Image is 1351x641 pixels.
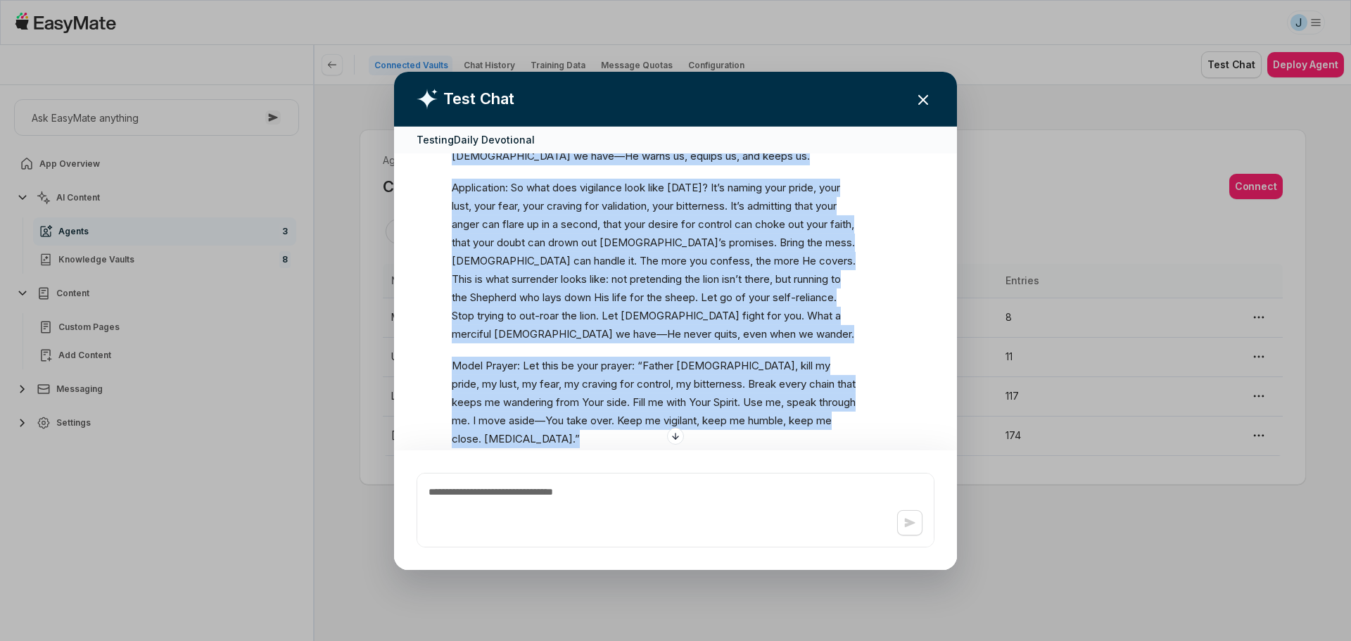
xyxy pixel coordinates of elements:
span: bitterness. [676,197,728,215]
span: validation, [602,197,649,215]
span: for [585,197,599,215]
span: vigilance [580,179,622,197]
span: isn’t [722,270,742,288]
span: fear, [540,375,562,393]
span: your [473,234,494,252]
span: and [742,147,760,165]
span: out [788,215,804,234]
span: equips [690,147,723,165]
span: your [819,179,840,197]
span: your [806,215,827,234]
span: does [552,179,577,197]
span: the [452,288,467,307]
span: the [562,307,577,325]
span: doubt [497,234,525,252]
span: for [630,288,644,307]
span: Your [689,393,711,412]
span: what [486,270,509,288]
span: [DEMOGRAPHIC_DATA] [621,307,740,325]
span: we [573,147,588,165]
span: Bring [780,234,804,252]
span: Keep [617,412,642,430]
span: your [577,357,598,375]
span: fear, [498,197,520,215]
span: this [542,357,559,375]
span: The [640,252,659,270]
span: pretending [630,270,682,288]
span: Application: [452,179,508,197]
span: even [743,325,767,343]
span: [DEMOGRAPHIC_DATA] [452,147,571,165]
span: us. [796,147,810,165]
span: like [648,179,664,197]
span: warns [642,147,671,165]
span: drown [548,234,578,252]
span: be [562,357,574,375]
span: speak [787,393,816,412]
span: that [794,197,813,215]
span: keeps [452,393,482,412]
span: craving [582,375,617,393]
span: Fill [633,393,645,412]
span: lion. [580,307,599,325]
span: your [652,197,673,215]
span: aside—You [509,412,564,430]
span: choke [755,215,785,234]
span: [DEMOGRAPHIC_DATA] [494,325,613,343]
span: have—He [591,147,639,165]
span: what [526,179,550,197]
span: handle [594,252,626,270]
span: “Father [638,357,673,375]
span: naming [728,179,762,197]
span: your [749,288,770,307]
span: when [770,325,796,343]
span: us, [725,147,740,165]
span: keep [702,412,727,430]
span: keep [789,412,813,430]
span: can [573,252,591,270]
span: Let [523,357,539,375]
p: Test Chat [443,87,514,110]
span: confess, [710,252,753,270]
span: Model [452,357,483,375]
span: for [620,375,634,393]
span: look [625,179,645,197]
span: you [690,252,707,270]
span: kill [801,357,813,375]
span: self-reliance. [773,288,837,307]
span: lust, [500,375,519,393]
span: more [661,252,687,270]
span: who [519,288,540,307]
span: a [835,307,841,325]
span: me [645,412,661,430]
span: me [816,412,832,430]
span: flare [502,215,524,234]
span: faith, [830,215,854,234]
span: out [581,234,597,252]
span: move [478,412,506,430]
span: It’s [730,197,744,215]
span: that [603,215,621,234]
span: [DEMOGRAPHIC_DATA]’s [600,234,726,252]
span: every [779,375,806,393]
span: covers. [819,252,856,270]
span: can [735,215,752,234]
span: to [507,307,516,325]
span: anger [452,215,479,234]
span: your [624,215,645,234]
span: [DEMOGRAPHIC_DATA] [452,252,571,270]
span: life [612,288,627,307]
span: your [474,197,495,215]
span: running [794,270,828,288]
span: have—He [633,325,681,343]
span: surrender [512,270,558,288]
span: second, [561,215,600,234]
span: wander. [816,325,854,343]
span: lays [543,288,562,307]
span: from [556,393,579,412]
span: lion [703,270,719,288]
span: keeps [763,147,793,165]
span: close. [452,430,481,448]
span: merciful [452,325,491,343]
span: me. [452,412,470,430]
